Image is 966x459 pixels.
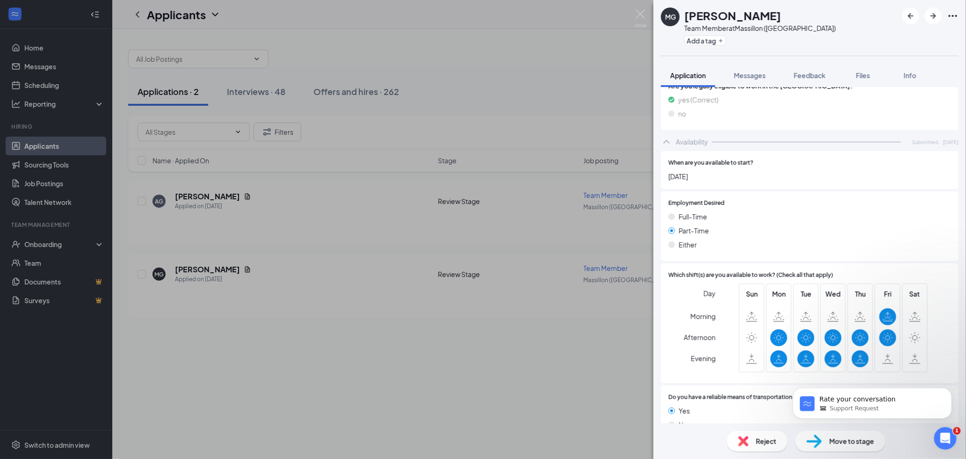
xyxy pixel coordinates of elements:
span: Thu [852,289,869,299]
span: Tue [798,289,814,299]
div: Availability [676,137,708,146]
svg: Plus [718,38,724,44]
span: Files [856,71,870,80]
span: Reject [756,436,777,446]
svg: Ellipses [947,10,959,22]
span: Messages [734,71,766,80]
span: Either [679,240,697,250]
span: Employment Desired [668,199,725,208]
span: Full-Time [679,211,707,222]
span: yes (Correct) [678,95,719,105]
span: Fri [879,289,896,299]
span: Submitted: [912,138,939,146]
span: Yes [679,406,690,416]
iframe: Intercom live chat [934,427,957,450]
span: When are you available to start? [668,159,754,168]
span: Do you have a reliable means of transportation to arrive for your shift? [668,393,854,402]
svg: ArrowRight [928,10,939,22]
span: Day [704,288,716,299]
svg: ChevronUp [661,136,672,147]
iframe: Intercom notifications message [779,368,966,434]
svg: ArrowLeftNew [905,10,916,22]
span: Move to stage [829,436,874,446]
span: Mon [770,289,787,299]
span: Evening [691,350,716,367]
button: ArrowLeftNew [902,7,919,24]
span: Which shift(s) are you available to work? (Check all that apply) [668,271,833,280]
span: Application [670,71,706,80]
span: [DATE] [668,171,951,182]
span: Morning [690,308,716,325]
button: PlusAdd a tag [684,36,726,45]
span: Wed [825,289,842,299]
div: MG [665,12,676,22]
span: no [678,109,686,119]
span: No [679,420,688,430]
span: 1 [953,427,961,435]
span: [DATE] [943,138,959,146]
span: Part-Time [679,226,709,236]
span: Afternoon [684,329,716,346]
div: Team Member at Massillon ([GEOGRAPHIC_DATA]) [684,23,836,33]
span: Info [904,71,916,80]
span: Feedback [794,71,826,80]
h1: [PERSON_NAME] [684,7,781,23]
button: ArrowRight [925,7,942,24]
span: Sun [743,289,760,299]
span: Sat [907,289,923,299]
